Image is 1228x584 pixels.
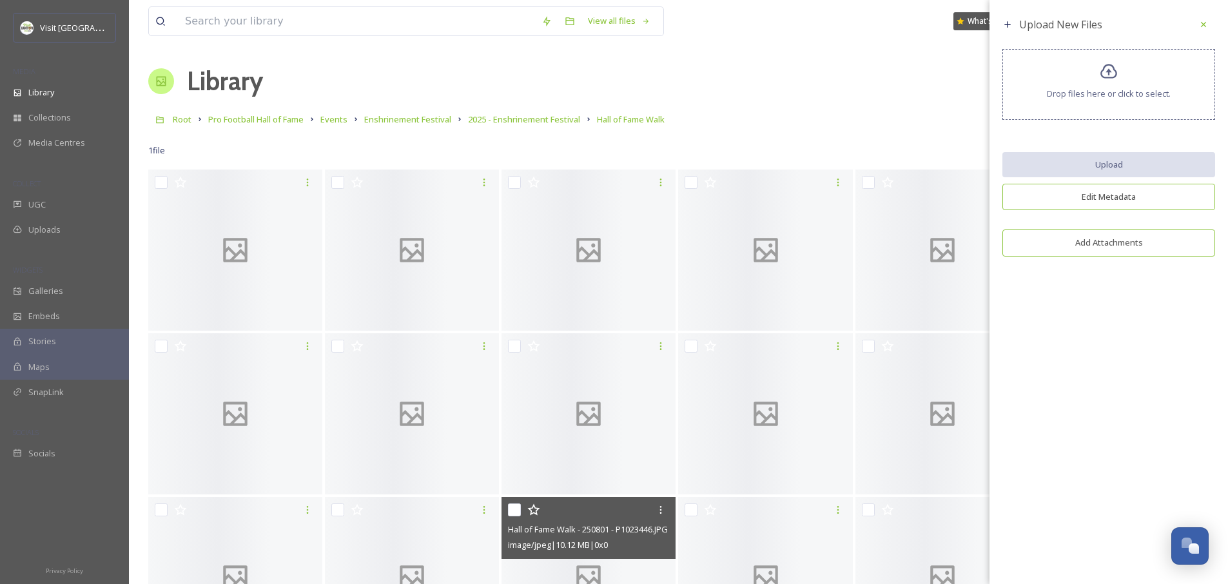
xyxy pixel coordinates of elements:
[28,386,64,398] span: SnapLink
[173,112,191,127] a: Root
[28,224,61,236] span: Uploads
[1002,152,1215,177] button: Upload
[320,112,347,127] a: Events
[320,113,347,125] span: Events
[28,86,54,99] span: Library
[597,112,665,127] a: Hall of Fame Walk
[364,113,451,125] span: Enshrinement Festival
[953,12,1018,30] a: What's New
[13,179,41,188] span: COLLECT
[508,523,668,535] span: Hall of Fame Walk - 250801 - P1023446.JPG
[208,112,304,127] a: Pro Football Hall of Fame
[468,112,580,127] a: 2025 - Enshrinement Festival
[28,112,71,124] span: Collections
[1171,527,1209,565] button: Open Chat
[21,21,34,34] img: download.jpeg
[208,113,304,125] span: Pro Football Hall of Fame
[28,335,56,347] span: Stories
[46,567,83,575] span: Privacy Policy
[581,8,657,34] a: View all files
[13,427,39,437] span: SOCIALS
[28,310,60,322] span: Embeds
[1002,229,1215,256] button: Add Attachments
[364,112,451,127] a: Enshrinement Festival
[179,7,535,35] input: Search your library
[13,265,43,275] span: WIDGETS
[40,21,140,34] span: Visit [GEOGRAPHIC_DATA]
[508,539,608,550] span: image/jpeg | 10.12 MB | 0 x 0
[1019,17,1102,32] span: Upload New Files
[13,66,35,76] span: MEDIA
[1047,88,1171,100] span: Drop files here or click to select.
[28,361,50,373] span: Maps
[187,62,263,101] a: Library
[173,113,191,125] span: Root
[28,285,63,297] span: Galleries
[28,199,46,211] span: UGC
[597,113,665,125] span: Hall of Fame Walk
[468,113,580,125] span: 2025 - Enshrinement Festival
[46,562,83,578] a: Privacy Policy
[148,144,165,157] span: 1 file
[28,447,55,460] span: Socials
[1002,184,1215,210] button: Edit Metadata
[28,137,85,149] span: Media Centres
